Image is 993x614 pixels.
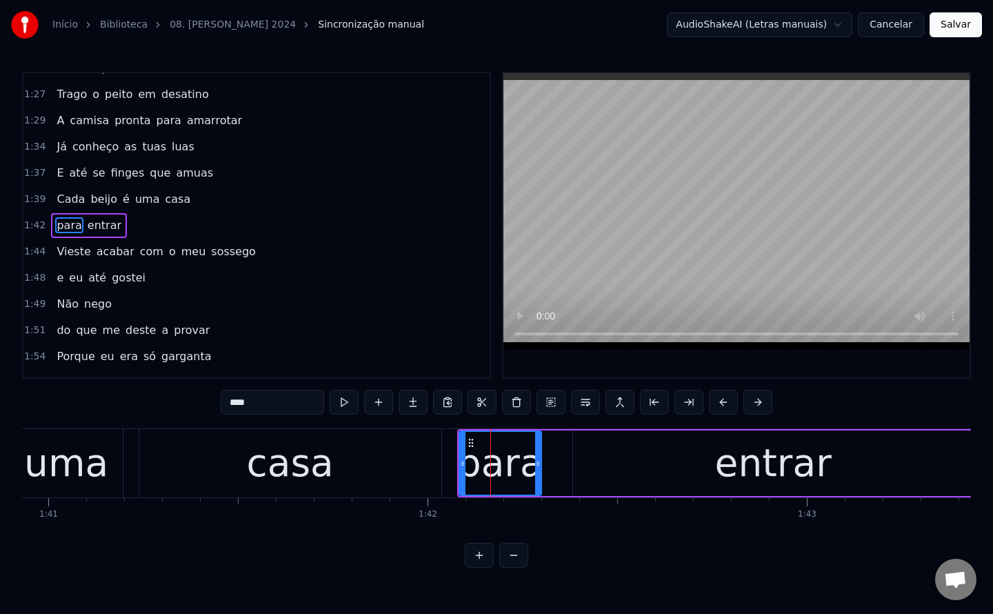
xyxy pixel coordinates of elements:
span: eu [68,270,84,286]
span: tua [146,375,166,390]
span: dança [169,375,205,390]
span: a [160,322,170,338]
span: amarrotar [185,112,243,128]
span: casa [163,191,192,207]
div: 1:43 [798,509,816,520]
span: para [155,112,183,128]
div: para [457,435,543,492]
span: 1:54 [24,350,46,364]
span: peito [103,86,134,102]
span: 1:27 [24,88,46,101]
span: 1:49 [24,297,46,311]
span: Trago [55,86,88,102]
span: entrar [86,217,123,233]
span: Porque [55,348,96,364]
span: se [91,165,106,181]
span: entrar [87,375,123,390]
span: amuas [174,165,214,181]
a: 08. [PERSON_NAME] 2024 [170,18,296,32]
span: 1:37 [24,166,46,180]
span: com [139,244,165,259]
span: Já [55,139,68,155]
span: até [87,270,108,286]
span: provar [172,322,211,338]
span: acabar [95,244,136,259]
button: Cancelar [858,12,924,37]
span: gostei [110,270,147,286]
a: Início [52,18,78,32]
span: e [55,270,65,286]
div: uma [24,435,108,492]
button: Salvar [930,12,982,37]
span: ao [68,375,84,390]
span: só [142,348,157,364]
a: Biblioteca [100,18,148,32]
div: entrar [715,435,832,492]
span: as [123,139,138,155]
span: tuas [141,139,168,155]
span: A [55,112,66,128]
span: sossego [210,244,257,259]
span: 1:44 [24,245,46,259]
span: Cada [55,191,86,207]
span: 1:48 [24,271,46,285]
span: uma [134,191,161,207]
span: o [91,86,101,102]
span: camisa [68,112,110,128]
div: 1:42 [419,509,437,520]
nav: breadcrumb [52,18,424,32]
span: 1:29 [24,114,46,128]
div: 1:41 [39,509,58,520]
span: meu [180,244,208,259]
span: pronta [113,112,152,128]
span: na [126,375,143,390]
span: finges [110,165,146,181]
span: Vieste [55,244,92,259]
span: 1:42 [24,219,46,232]
span: 1:51 [24,324,46,337]
div: casa [246,435,333,492]
span: que [148,165,172,181]
span: 1:57 [24,376,46,390]
span: E [55,165,65,181]
span: em [137,86,157,102]
span: deste [124,322,157,338]
span: conheço [71,139,120,155]
span: Não [55,296,80,312]
span: 1:39 [24,192,46,206]
span: era [119,348,139,364]
img: youka [11,11,39,39]
span: nego [83,296,113,312]
span: beijo [89,191,119,207]
span: que [74,322,98,338]
span: 1:34 [24,140,46,154]
span: é [121,191,131,207]
span: garganta [160,348,212,364]
a: Open chat [935,559,976,600]
span: Sincronização manual [318,18,424,32]
span: do [55,322,72,338]
span: o [168,244,177,259]
span: eu [99,348,116,364]
span: desatino [160,86,210,102]
span: luas [170,139,196,155]
span: me [101,322,121,338]
span: até [68,165,89,181]
span: e [55,375,65,390]
span: para [55,217,83,233]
